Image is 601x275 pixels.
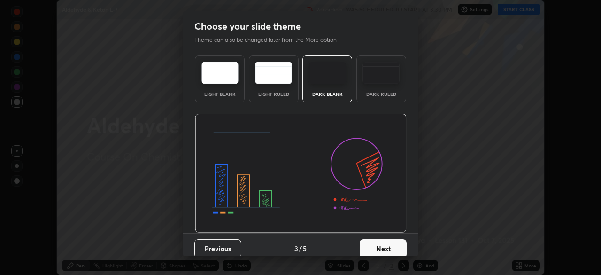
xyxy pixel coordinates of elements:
p: Theme can also be changed later from the More option [194,36,347,44]
h4: 5 [303,244,307,253]
h4: 3 [294,244,298,253]
h2: Choose your slide theme [194,20,301,32]
img: darkThemeBanner.d06ce4a2.svg [195,114,407,233]
div: Dark Ruled [362,92,400,96]
h4: / [299,244,302,253]
div: Light Blank [201,92,239,96]
img: lightTheme.e5ed3b09.svg [201,62,239,84]
button: Previous [194,239,241,258]
img: darkTheme.f0cc69e5.svg [309,62,346,84]
div: Dark Blank [308,92,346,96]
img: darkRuledTheme.de295e13.svg [362,62,400,84]
img: lightRuledTheme.5fabf969.svg [255,62,292,84]
div: Light Ruled [255,92,293,96]
button: Next [360,239,407,258]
